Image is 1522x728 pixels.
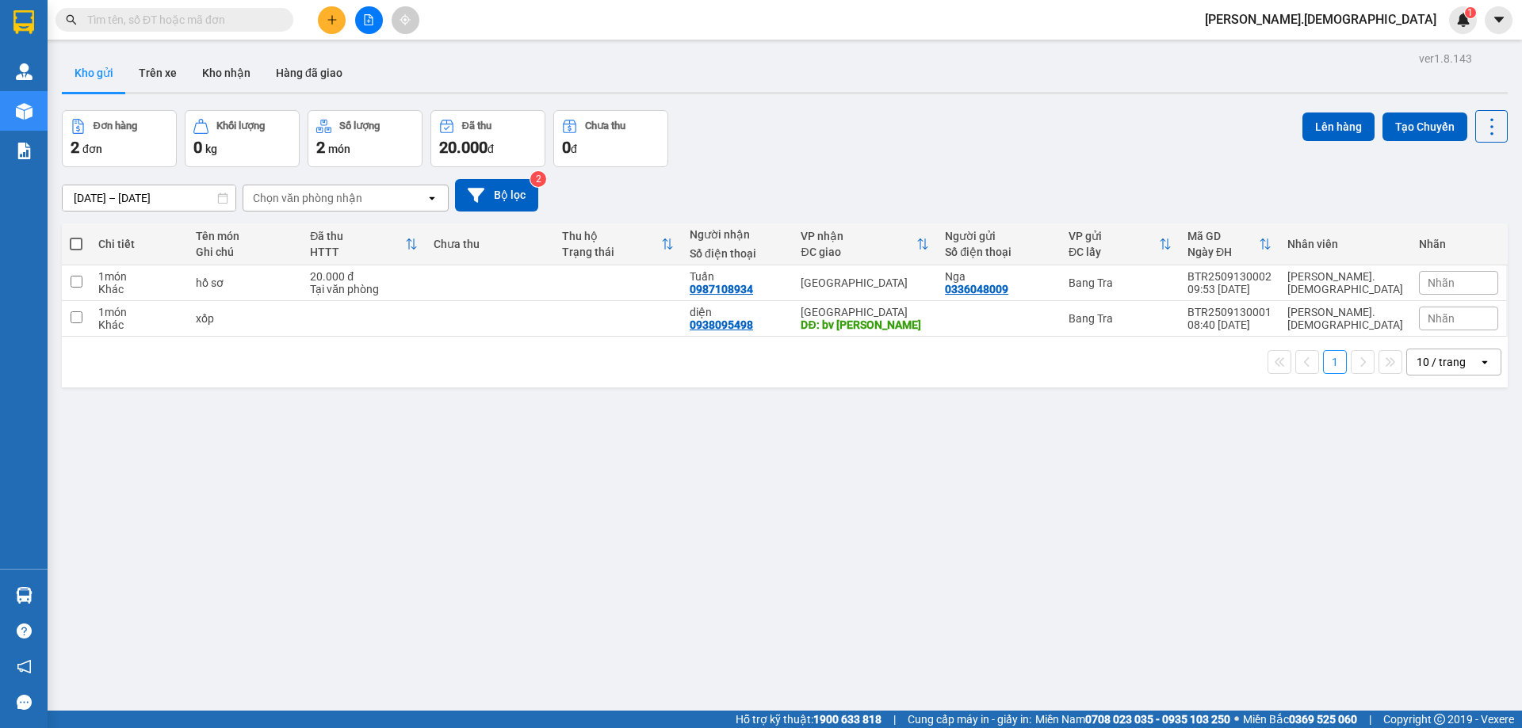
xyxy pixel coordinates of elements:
[1302,112,1375,141] button: Lên hàng
[205,143,217,155] span: kg
[13,10,34,34] img: logo-vxr
[1085,713,1230,726] strong: 0708 023 035 - 0935 103 250
[310,230,405,242] div: Đã thu
[690,247,785,260] div: Số điện thoại
[17,659,32,674] span: notification
[328,143,350,155] span: món
[193,138,202,157] span: 0
[400,14,411,25] span: aim
[1192,10,1449,29] span: [PERSON_NAME].[DEMOGRAPHIC_DATA]
[1492,13,1506,27] span: caret-down
[302,223,426,265] th: Toggle SortBy
[562,230,662,242] div: Thu hộ
[571,143,577,155] span: đ
[690,270,785,283] div: Tuấn
[690,318,753,331] div: 0938095498
[16,587,33,604] img: warehouse-icon
[439,138,488,157] span: 20.000
[310,246,405,258] div: HTTT
[455,179,538,212] button: Bộ lọc
[189,54,263,92] button: Kho nhận
[82,143,102,155] span: đơn
[1417,354,1466,370] div: 10 / trang
[17,623,32,638] span: question-circle
[16,103,33,120] img: warehouse-icon
[585,120,625,131] div: Chưa thu
[1180,223,1279,265] th: Toggle SortBy
[793,223,937,265] th: Toggle SortBy
[430,110,545,167] button: Đã thu20.000đ
[308,110,423,167] button: Số lượng2món
[316,138,325,157] span: 2
[1187,270,1272,283] div: BTR2509130002
[98,318,180,331] div: Khác
[1287,270,1403,295] div: uyen.bahai
[1187,283,1272,295] div: 09:53 [DATE]
[1187,230,1259,242] div: Mã GD
[196,246,294,258] div: Ghi chú
[1434,714,1445,725] span: copyright
[1428,276,1455,289] span: Nhãn
[434,238,546,250] div: Chưa thu
[98,238,180,250] div: Chi tiết
[16,63,33,80] img: warehouse-icon
[553,110,668,167] button: Chưa thu0đ
[488,143,494,155] span: đ
[1187,246,1259,258] div: Ngày ĐH
[98,306,180,318] div: 1 món
[87,11,274,29] input: Tìm tên, số ĐT hoặc mã đơn
[690,306,785,318] div: diện
[1465,7,1476,18] sup: 1
[1069,276,1172,289] div: Bang Tra
[1069,312,1172,325] div: Bang Tra
[16,143,33,159] img: solution-icon
[98,270,180,283] div: 1 món
[1428,312,1455,325] span: Nhãn
[1187,306,1272,318] div: BTR2509130001
[62,110,177,167] button: Đơn hàng2đơn
[801,276,929,289] div: [GEOGRAPHIC_DATA]
[1234,716,1239,722] span: ⚪️
[63,185,235,211] input: Select a date range.
[1289,713,1357,726] strong: 0369 525 060
[893,711,896,728] span: |
[327,14,338,25] span: plus
[736,711,881,728] span: Hỗ trợ kỹ thuật:
[426,192,438,204] svg: open
[562,246,662,258] div: Trạng thái
[945,283,1008,295] div: 0336048009
[945,270,1053,283] div: Nga
[1456,13,1470,27] img: icon-new-feature
[1419,50,1472,67] div: ver 1.8.143
[908,711,1031,728] span: Cung cấp máy in - giấy in:
[1069,230,1159,242] div: VP gửi
[801,246,916,258] div: ĐC giao
[562,138,571,157] span: 0
[185,110,300,167] button: Khối lượng0kg
[801,306,929,318] div: [GEOGRAPHIC_DATA]
[530,171,546,187] sup: 2
[813,713,881,726] strong: 1900 633 818
[339,120,380,131] div: Số lượng
[310,270,418,283] div: 20.000 đ
[1287,238,1403,250] div: Nhân viên
[66,14,77,25] span: search
[196,230,294,242] div: Tên món
[1035,711,1230,728] span: Miền Nam
[1382,112,1467,141] button: Tạo Chuyến
[801,230,916,242] div: VP nhận
[94,120,137,131] div: Đơn hàng
[1419,238,1498,250] div: Nhãn
[253,190,362,206] div: Chọn văn phòng nhận
[554,223,683,265] th: Toggle SortBy
[1061,223,1180,265] th: Toggle SortBy
[1069,246,1159,258] div: ĐC lấy
[392,6,419,34] button: aim
[690,283,753,295] div: 0987108934
[216,120,265,131] div: Khối lượng
[126,54,189,92] button: Trên xe
[1187,318,1272,331] div: 08:40 [DATE]
[1243,711,1357,728] span: Miền Bắc
[1478,356,1491,368] svg: open
[363,14,374,25] span: file-add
